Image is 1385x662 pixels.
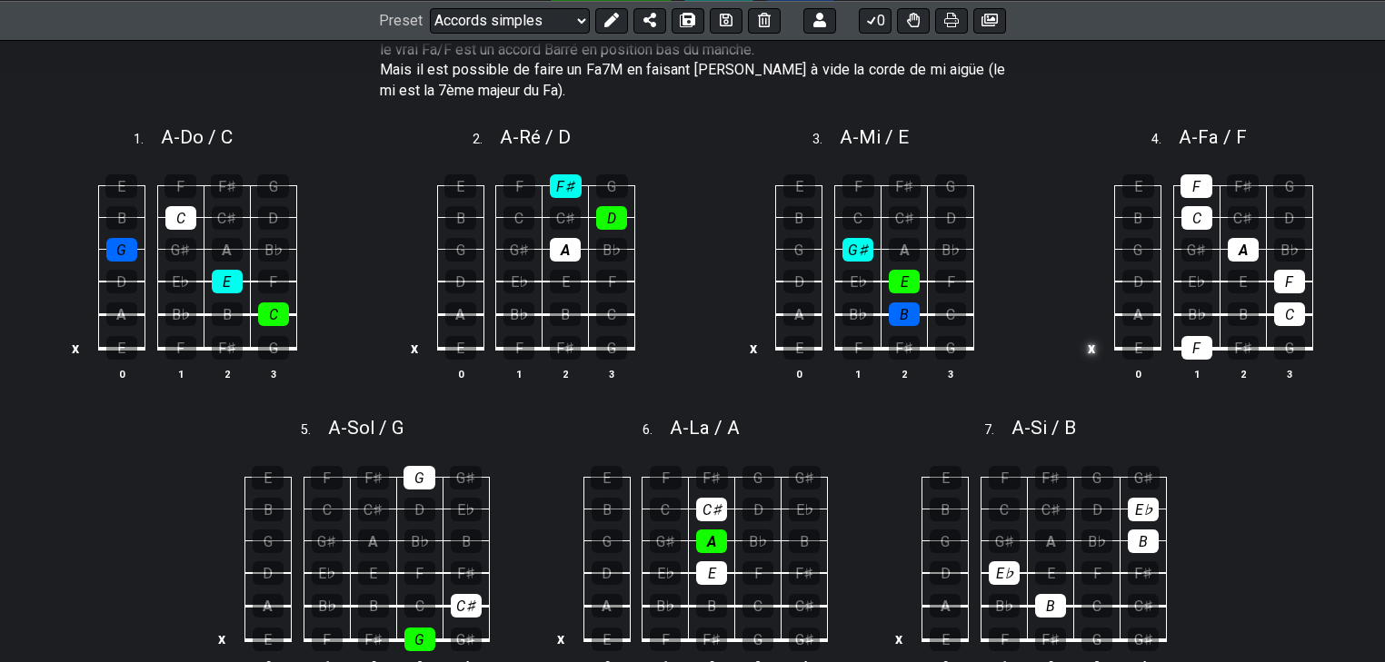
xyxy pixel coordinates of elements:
[1228,270,1259,293] div: E
[212,238,243,262] div: A
[889,238,920,262] div: A
[550,270,581,293] div: E
[550,174,582,198] div: F♯
[503,206,534,230] div: C
[253,529,284,553] div: G
[358,498,389,521] div: C♯
[252,466,284,489] div: E
[1122,238,1153,262] div: G
[164,174,196,198] div: F
[106,302,137,326] div: A
[500,126,571,148] span: A - Ré / D
[451,498,482,521] div: E♭
[1181,238,1212,262] div: G♯
[650,529,681,553] div: G♯
[1227,174,1259,198] div: F♯
[258,238,289,262] div: B♭
[1128,594,1159,618] div: C♯
[928,364,974,383] th: 3
[328,417,404,439] span: A - Sol / G
[1128,529,1159,553] div: B
[358,594,389,618] div: B
[592,627,623,651] div: E
[1228,336,1259,360] div: F♯
[776,364,822,383] th: 0
[253,627,284,651] div: E
[1035,466,1067,489] div: F♯
[212,206,243,230] div: C♯
[1274,302,1305,326] div: C
[473,130,500,150] span: 2 .
[989,498,1020,521] div: C
[1122,174,1154,198] div: E
[596,302,627,326] div: C
[445,302,476,326] div: A
[106,270,137,293] div: D
[503,302,534,326] div: B♭
[935,174,967,198] div: G
[444,174,476,198] div: E
[696,466,728,489] div: F♯
[835,364,882,383] th: 1
[596,238,627,262] div: B♭
[1122,270,1153,293] div: D
[253,561,284,585] div: D
[710,7,742,33] button: Save changes
[404,331,425,365] td: x
[930,529,961,553] div: G
[1035,529,1066,553] div: A
[106,336,137,360] div: E
[211,622,233,657] td: x
[930,498,961,521] div: B
[1274,336,1305,360] div: G
[380,60,1005,101] p: Mais il est possible de faire un Fa7M en faisant [PERSON_NAME] à vide la corde de mi aigüe (le mi...
[803,7,836,33] button: Logout
[253,498,284,521] div: B
[165,206,196,230] div: C
[592,594,623,618] div: A
[783,302,814,326] div: A
[311,466,343,489] div: F
[989,529,1020,553] div: G♯
[1273,174,1305,198] div: G
[1122,206,1153,230] div: B
[783,206,814,230] div: B
[503,238,534,262] div: G♯
[1115,364,1161,383] th: 0
[842,270,873,293] div: E♭
[165,238,196,262] div: G♯
[1173,364,1220,383] th: 1
[592,561,623,585] div: D
[98,364,144,383] th: 0
[496,364,543,383] th: 1
[935,270,966,293] div: F
[380,40,1005,60] p: le vrai Fa/F est un accord Barré en position bas du manche.
[312,529,343,553] div: G♯
[889,206,920,230] div: C♯
[1081,594,1112,618] div: C
[889,174,921,198] div: F♯
[595,7,628,33] button: Edit Preset
[596,206,627,230] div: D
[250,364,296,383] th: 3
[1274,270,1305,293] div: F
[1228,302,1259,326] div: B
[840,126,909,148] span: A - Mi / E
[550,622,572,657] td: x
[789,594,820,618] div: C♯
[989,594,1020,618] div: B♭
[984,420,1011,440] span: 7 .
[358,627,389,651] div: F♯
[212,336,243,360] div: F♯
[451,627,482,651] div: G♯
[503,270,534,293] div: E♭
[696,529,727,553] div: A
[404,466,435,489] div: G
[1181,270,1212,293] div: E♭
[451,561,482,585] div: F♯
[930,561,961,585] div: D
[212,302,243,326] div: B
[935,302,966,326] div: C
[930,466,962,489] div: E
[859,7,892,33] button: 0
